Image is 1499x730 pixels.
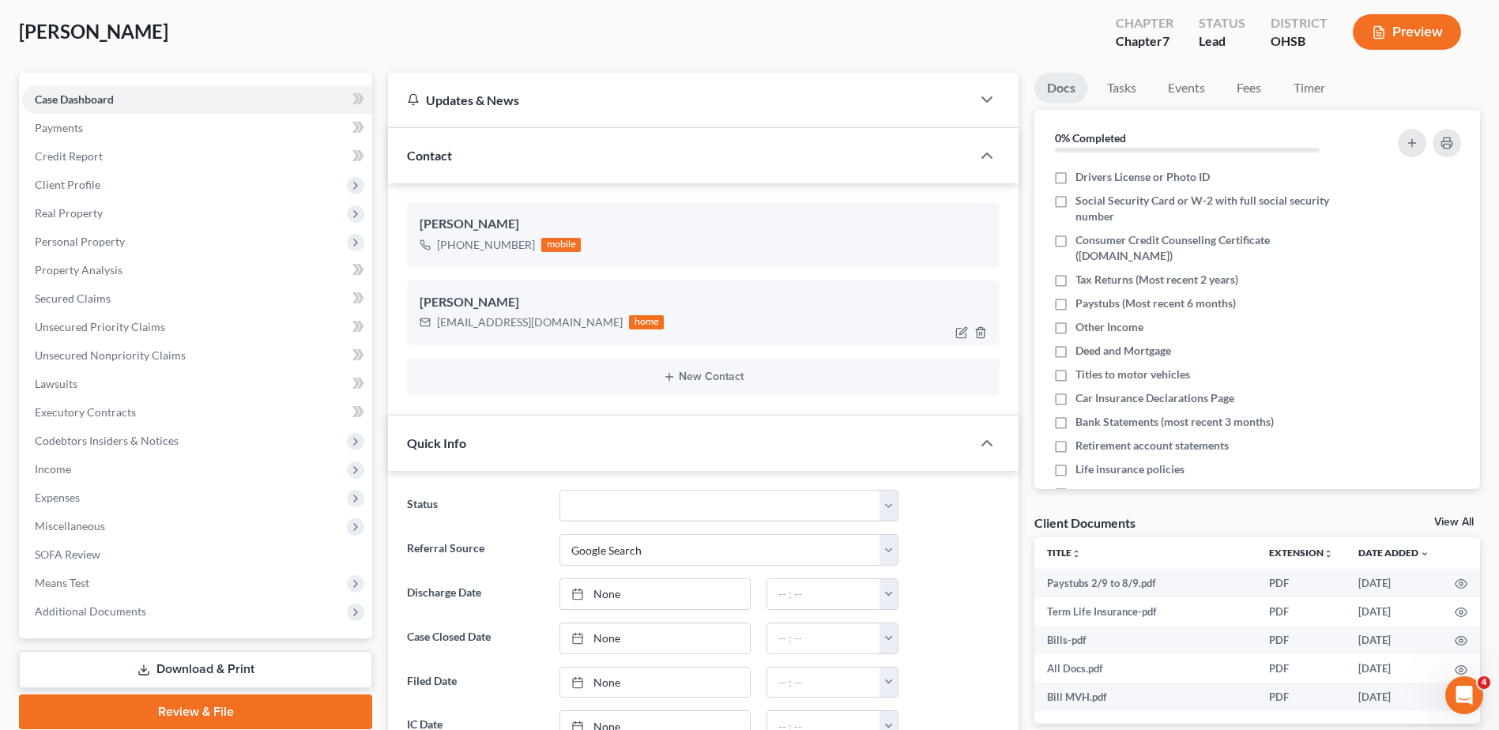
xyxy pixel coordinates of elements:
button: Preview [1353,14,1461,50]
div: [PERSON_NAME] [420,293,987,312]
td: [DATE] [1346,569,1442,597]
input: -- : -- [767,623,880,653]
td: PDF [1256,626,1346,654]
span: Bank Statements (most recent 3 months) [1075,414,1274,430]
a: Titleunfold_more [1047,547,1081,559]
span: Case Dashboard [35,92,114,106]
div: Chapter [1116,32,1173,51]
span: Consumer Credit Counseling Certificate ([DOMAIN_NAME]) [1075,232,1355,264]
span: Secured Claims [35,292,111,305]
button: New Contact [420,371,987,383]
span: Tax Returns (Most recent 2 years) [1075,272,1238,288]
i: unfold_more [1324,549,1333,559]
div: Status [1199,14,1245,32]
a: Download & Print [19,651,372,688]
a: Timer [1281,73,1338,103]
a: Events [1155,73,1218,103]
strong: 0% Completed [1055,131,1126,145]
a: Lawsuits [22,370,372,398]
td: Bill MVH.pdf [1034,683,1256,711]
a: None [560,623,750,653]
span: Lawsuits [35,377,77,390]
span: Credit Report [35,149,103,163]
label: Referral Source [399,534,551,566]
td: [DATE] [1346,597,1442,626]
td: PDF [1256,569,1346,597]
a: Unsecured Nonpriority Claims [22,341,372,370]
span: Life insurance policies [1075,461,1185,477]
a: Docs [1034,73,1088,103]
label: Filed Date [399,667,551,698]
span: Income [35,462,71,476]
a: Payments [22,114,372,142]
span: Separation Agreements or Divorce Decrees [1075,485,1287,501]
span: Drivers License or Photo ID [1075,169,1210,185]
span: SOFA Review [35,547,100,561]
span: Codebtors Insiders & Notices [35,434,179,447]
span: Unsecured Priority Claims [35,320,165,333]
a: SOFA Review [22,540,372,569]
input: -- : -- [767,579,880,609]
span: Executory Contracts [35,405,136,419]
a: Executory Contracts [22,398,372,427]
div: District [1271,14,1328,32]
td: PDF [1256,597,1346,626]
a: Unsecured Priority Claims [22,313,372,341]
a: Tasks [1094,73,1149,103]
iframe: Intercom live chat [1445,676,1483,714]
span: Quick Info [407,435,466,450]
span: Social Security Card or W-2 with full social security number [1075,193,1355,224]
a: View All [1434,517,1474,528]
span: Expenses [35,491,80,504]
span: Unsecured Nonpriority Claims [35,348,186,362]
span: Other Income [1075,319,1143,335]
i: expand_more [1420,549,1429,559]
label: Case Closed Date [399,623,551,654]
span: Retirement account statements [1075,438,1229,453]
span: Means Test [35,576,89,589]
td: PDF [1256,654,1346,683]
a: Fees [1224,73,1275,103]
span: Client Profile [35,178,100,191]
label: Status [399,490,551,521]
div: Chapter [1116,14,1173,32]
a: Credit Report [22,142,372,171]
label: Discharge Date [399,578,551,610]
td: [DATE] [1346,683,1442,711]
a: Property Analysis [22,256,372,284]
td: PDF [1256,683,1346,711]
td: [DATE] [1346,654,1442,683]
a: Case Dashboard [22,85,372,114]
div: [PERSON_NAME] [420,215,987,234]
span: Property Analysis [35,263,122,277]
td: Paystubs 2/9 to 8/9.pdf [1034,569,1256,597]
span: Miscellaneous [35,519,105,532]
div: Lead [1199,32,1245,51]
i: unfold_more [1072,549,1081,559]
input: -- : -- [767,668,880,698]
span: Payments [35,121,83,134]
td: Term Life Insurance-pdf [1034,597,1256,626]
span: Contact [407,148,452,163]
span: Additional Documents [35,604,146,618]
a: Extensionunfold_more [1269,547,1333,559]
a: None [560,579,750,609]
a: Date Added expand_more [1358,547,1429,559]
span: Titles to motor vehicles [1075,367,1190,382]
span: 7 [1162,33,1169,48]
span: Personal Property [35,235,125,248]
span: [PERSON_NAME] [19,20,168,43]
span: Car Insurance Declarations Page [1075,390,1234,406]
div: mobile [541,238,581,252]
span: Deed and Mortgage [1075,343,1171,359]
div: Updates & News [407,92,952,108]
a: Secured Claims [22,284,372,313]
div: home [629,315,664,329]
span: Paystubs (Most recent 6 months) [1075,295,1236,311]
a: None [560,668,750,698]
span: 4 [1478,676,1490,689]
a: Review & File [19,694,372,729]
div: Client Documents [1034,514,1136,531]
div: OHSB [1271,32,1328,51]
div: [EMAIL_ADDRESS][DOMAIN_NAME] [437,314,623,330]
